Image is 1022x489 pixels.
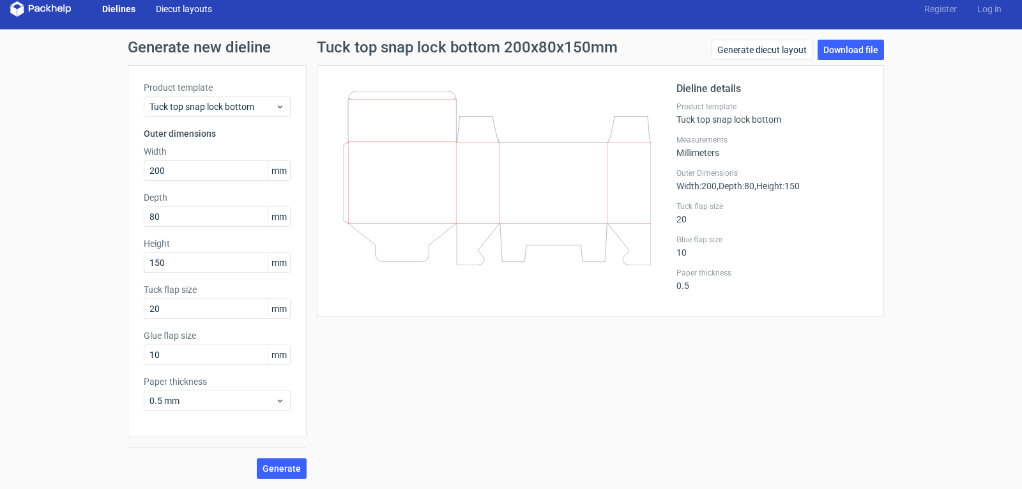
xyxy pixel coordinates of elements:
[144,283,291,296] label: Tuck flap size
[676,201,868,224] div: 20
[144,127,291,140] h3: Outer dimensions
[676,102,868,112] label: Product template
[818,40,884,60] a: Download file
[676,135,868,158] div: Millimeters
[144,237,291,250] label: Height
[144,191,291,204] label: Depth
[268,207,290,226] span: mm
[676,181,717,191] span: Width : 200
[268,161,290,180] span: mm
[676,102,868,125] div: Tuck top snap lock bottom
[144,145,291,158] label: Width
[676,268,868,291] div: 0.5
[268,299,290,318] span: mm
[92,3,146,15] a: Dielines
[676,235,868,258] div: 10
[676,235,868,245] label: Glue flap size
[712,40,812,60] a: Generate diecut layout
[144,375,291,388] label: Paper thickness
[149,100,275,113] span: Tuck top snap lock bottom
[676,168,868,178] label: Outer Dimensions
[317,40,618,55] h1: Tuck top snap lock bottom 200x80x150mm
[263,464,301,473] span: Generate
[676,201,868,212] label: Tuck flap size
[717,181,754,191] span: , Depth : 80
[149,394,275,407] span: 0.5 mm
[676,268,868,278] label: Paper thickness
[268,253,290,272] span: mm
[146,3,222,15] a: Diecut layouts
[967,3,1012,15] a: Log in
[676,135,868,145] label: Measurements
[144,81,291,94] label: Product template
[754,181,800,191] span: , Height : 150
[676,81,868,97] h2: Dieline details
[914,3,967,15] a: Register
[268,345,290,364] span: mm
[257,458,307,479] button: Generate
[128,40,894,55] h1: Generate new dieline
[144,329,291,342] label: Glue flap size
